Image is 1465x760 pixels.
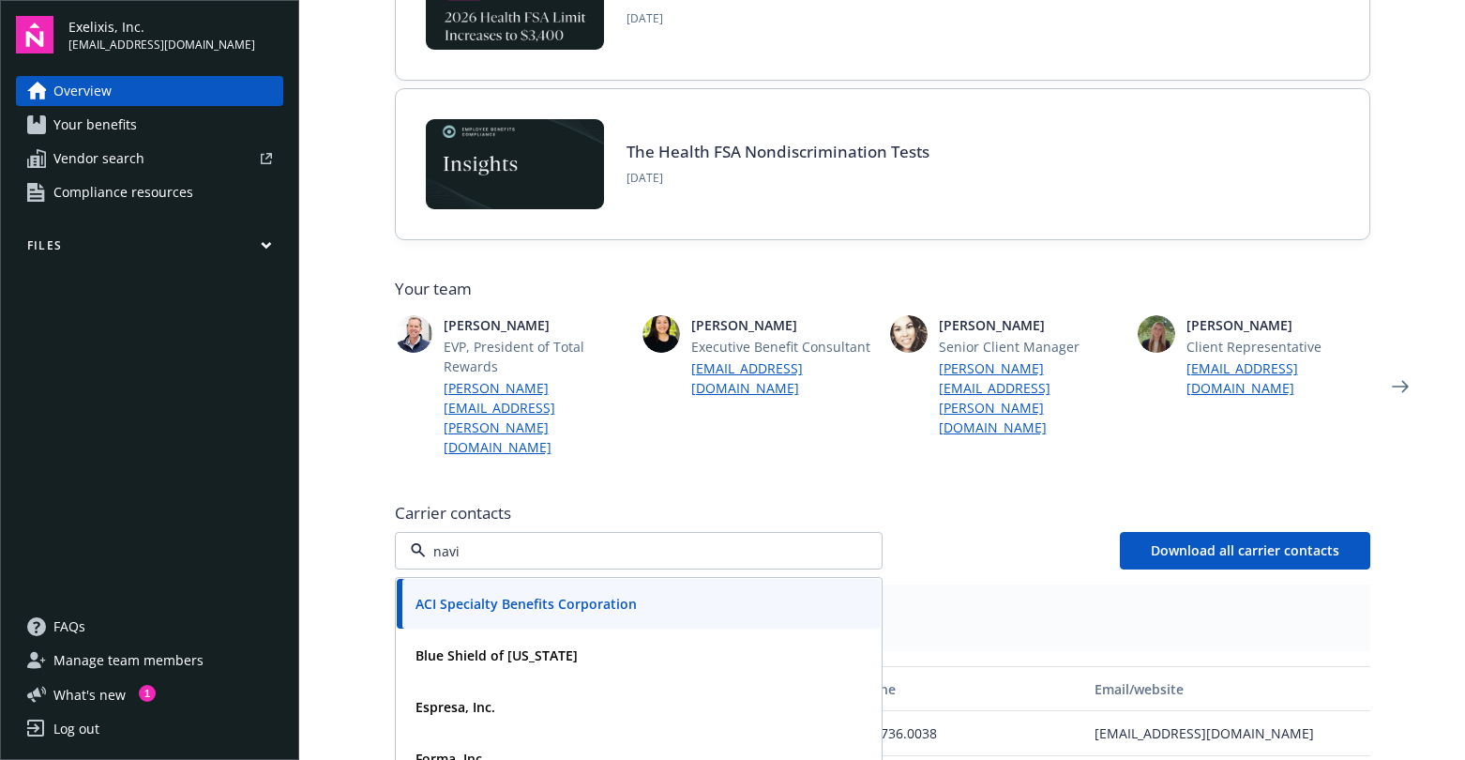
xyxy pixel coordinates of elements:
div: 1 [139,685,156,702]
img: photo [890,315,928,353]
a: Overview [16,76,283,106]
span: Your team [395,278,1370,300]
strong: Blue Shield of [US_STATE] [415,646,578,664]
span: Exelixis, Inc. [68,17,255,37]
div: Email/website [1095,679,1362,699]
button: Files [16,237,283,261]
img: photo [395,315,432,353]
span: Overview [53,76,112,106]
a: [EMAIL_ADDRESS][DOMAIN_NAME] [691,358,875,398]
span: EVP, President of Total Rewards [444,337,627,376]
span: [DATE] [627,10,943,27]
button: What's new1 [16,685,156,705]
strong: ACI Specialty Benefits Corporation [415,595,637,613]
button: Phone [847,666,1087,711]
span: FAQs [53,612,85,642]
img: photo [642,315,680,353]
span: Client Representative [1186,337,1370,357]
span: Compliance resources [53,177,193,207]
div: 858.736.0038 [847,711,1087,756]
a: [PERSON_NAME][EMAIL_ADDRESS][PERSON_NAME][DOMAIN_NAME] [444,378,627,457]
img: navigator-logo.svg [16,16,53,53]
span: Executive Benefit Consultant [691,337,875,357]
span: [PERSON_NAME] [691,315,875,335]
span: [DATE] [627,170,929,187]
span: Manage team members [53,646,204,676]
span: Your benefits [53,110,137,140]
a: Compliance resources [16,177,283,207]
span: Carrier contacts [395,502,1370,524]
strong: Espresa, Inc. [415,698,495,716]
a: FAQs [16,612,283,642]
a: Vendor search [16,144,283,174]
a: Your benefits [16,110,283,140]
a: Next [1385,372,1415,402]
span: Care Support - (N/A) [410,616,1355,636]
a: The Health FSA Nondiscrimination Tests [627,141,929,162]
span: Download all carrier contacts [1151,541,1339,559]
img: Card Image - EB Compliance Insights.png [426,119,604,209]
span: [PERSON_NAME] [939,315,1123,335]
span: Plan types [410,600,1355,616]
div: Phone [854,679,1080,699]
span: [EMAIL_ADDRESS][DOMAIN_NAME] [68,37,255,53]
div: [EMAIL_ADDRESS][DOMAIN_NAME] [1087,711,1369,756]
a: [EMAIL_ADDRESS][DOMAIN_NAME] [1186,358,1370,398]
input: Filter by keyword [426,541,844,561]
button: Exelixis, Inc.[EMAIL_ADDRESS][DOMAIN_NAME] [68,16,283,53]
div: Log out [53,714,99,744]
a: [PERSON_NAME][EMAIL_ADDRESS][PERSON_NAME][DOMAIN_NAME] [939,358,1123,437]
a: Manage team members [16,646,283,676]
span: Senior Client Manager [939,337,1123,357]
span: What ' s new [53,685,126,705]
span: [PERSON_NAME] [444,315,627,335]
button: Download all carrier contacts [1120,532,1370,570]
button: Email/website [1087,666,1369,711]
img: photo [1138,315,1175,353]
span: Vendor search [53,144,144,174]
span: [PERSON_NAME] [1186,315,1370,335]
